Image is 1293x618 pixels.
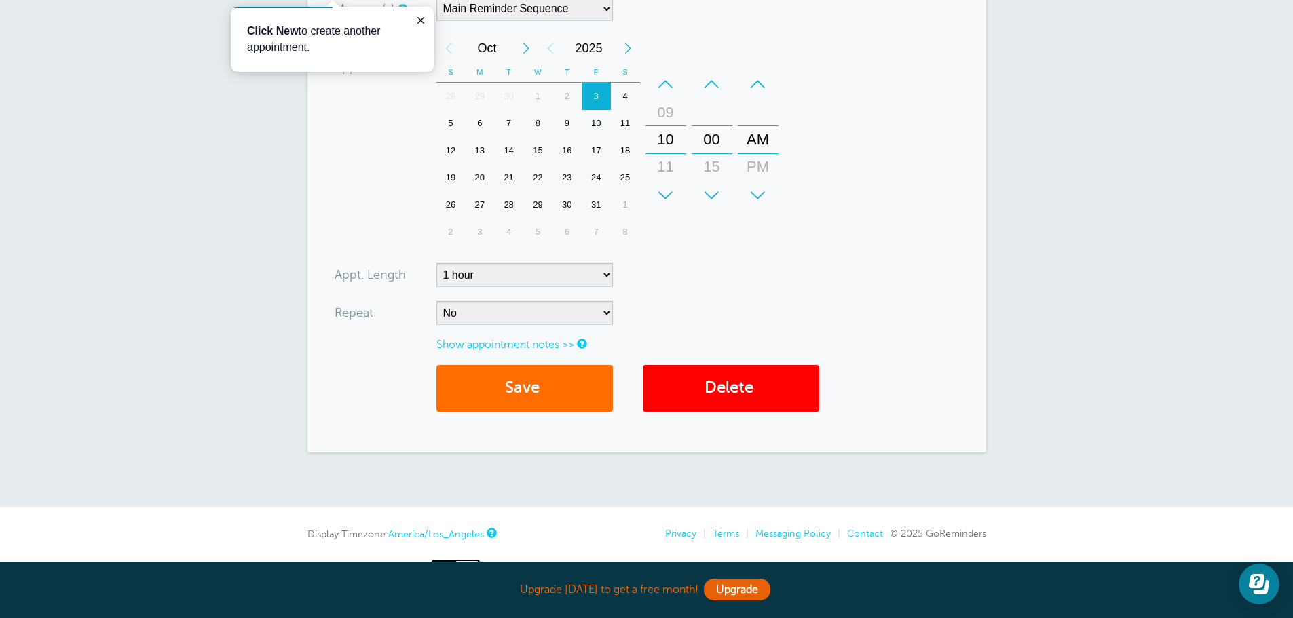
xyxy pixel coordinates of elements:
div: 17 [582,137,611,164]
div: 24 [582,164,611,191]
div: Previous Year [538,35,563,62]
div: 5 [436,110,466,137]
div: Display Timezone: [307,528,495,540]
iframe: Resource center [1239,564,1279,604]
div: Friday, November 7 [582,218,611,246]
th: W [523,62,552,83]
a: Contact [847,528,883,539]
div: 7 [494,110,523,137]
div: 1 [523,83,552,110]
div: 19 [436,164,466,191]
div: Monday, October 27 [465,191,494,218]
div: 3 [582,83,611,110]
a: Upgrade [704,579,770,600]
span: © 2025 GoReminders [890,528,986,539]
a: Notes are for internal use only, and are not visible to your clients. [577,339,585,348]
div: AM [742,126,774,153]
label: Repeat [335,307,373,319]
div: 5 [523,218,552,246]
div: Monday, October 13 [465,137,494,164]
th: T [494,62,523,83]
label: Message(s) [335,3,394,15]
div: Minutes [692,71,732,209]
div: Sunday, September 28 [436,83,466,110]
div: 30 [494,83,523,110]
div: 15 [523,137,552,164]
div: 4 [494,218,523,246]
div: Thursday, October 30 [552,191,582,218]
div: 11 [650,153,682,180]
div: 28 [436,83,466,110]
div: Sunday, October 26 [436,191,466,218]
span: 2025 [563,35,616,62]
label: Appt. Length [335,269,406,281]
a: Delete [643,365,819,412]
div: Sunday, November 2 [436,218,466,246]
a: This is the timezone being used to display dates and times to you on this device. Click the timez... [487,528,495,537]
div: Tuesday, October 28 [494,191,523,218]
div: 14 [494,137,523,164]
div: Thursday, October 2 [552,83,582,110]
div: 1 [611,191,640,218]
div: Friday, October 17 [582,137,611,164]
div: Wednesday, October 29 [523,191,552,218]
div: Friday, October 24 [582,164,611,191]
div: 6 [552,218,582,246]
div: Tuesday, October 21 [494,164,523,191]
div: 6 [465,110,494,137]
div: Tuesday, November 4 [494,218,523,246]
div: 10 [650,126,682,153]
th: T [552,62,582,83]
div: Monday, October 20 [465,164,494,191]
div: 30 [696,180,728,208]
div: Saturday, November 8 [611,218,640,246]
button: Save [436,365,613,412]
a: Privacy [665,528,696,539]
div: Hours [645,71,686,209]
div: Tuesday, September 30 [494,83,523,110]
div: Sunday, October 12 [436,137,466,164]
div: Wednesday, October 22 [523,164,552,191]
div: Upgrade [DATE] to get a free month! [307,575,986,604]
a: Messaging Policy [755,528,831,539]
div: Monday, November 3 [465,218,494,246]
div: 8 [611,218,640,246]
div: 20 [465,164,494,191]
div: Monday, September 29 [465,83,494,110]
div: 12 [436,137,466,164]
a: High-contrast mode: On Off [307,560,986,577]
li: | [831,528,840,539]
div: 00 [696,126,728,153]
div: Wednesday, October 8 [523,110,552,137]
div: 16 [552,137,582,164]
div: 9 [552,110,582,137]
div: Wednesday, October 1 [523,83,552,110]
span: October [461,35,514,62]
th: M [465,62,494,83]
div: Wednesday, November 5 [523,218,552,246]
div: Thursday, October 16 [552,137,582,164]
div: Sunday, October 19 [436,164,466,191]
label: Appt. Date [335,61,393,73]
div: Saturday, October 4 [611,83,640,110]
a: Show appointment notes >> [436,339,574,351]
div: 3 [465,218,494,246]
div: Today, Friday, October 3 [582,83,611,110]
div: 8 [523,110,552,137]
div: Monday, October 6 [465,110,494,137]
div: 18 [611,137,640,164]
div: 29 [465,83,494,110]
div: Thursday, October 9 [552,110,582,137]
div: 15 [696,153,728,180]
iframe: tooltip [231,7,434,72]
div: 2 [436,218,466,246]
div: 13 [465,137,494,164]
li: | [696,528,706,539]
div: Tuesday, October 14 [494,137,523,164]
div: Sunday, October 5 [436,110,466,137]
div: Saturday, October 18 [611,137,640,164]
div: 2 [552,83,582,110]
